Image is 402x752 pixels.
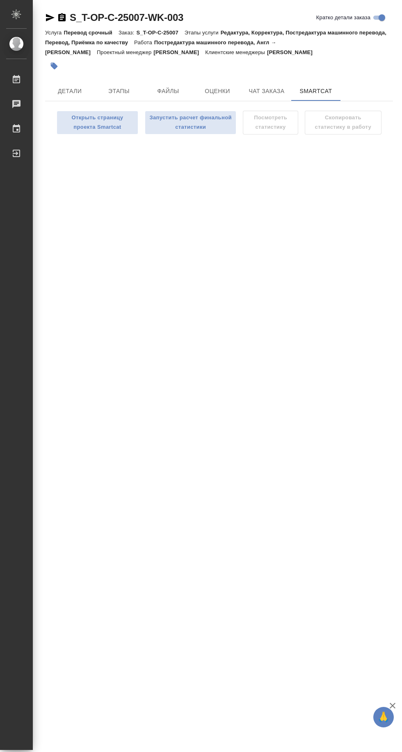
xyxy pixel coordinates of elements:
[61,113,134,132] span: Открыть страницу проекта Smartcat
[50,86,89,96] span: Детали
[70,12,183,23] a: S_T-OP-C-25007-WK-003
[149,113,232,132] span: Запустить расчет финальной статистики
[198,86,237,96] span: Оценки
[136,30,184,36] p: S_T-OP-C-25007
[119,30,136,36] p: Заказ:
[57,13,67,23] button: Скопировать ссылку
[57,111,138,134] button: Открыть страницу проекта Smartcat
[45,57,63,75] button: Добавить тэг
[185,30,221,36] p: Этапы услуги
[97,49,153,55] p: Проектный менеджер
[145,111,237,134] button: Запустить расчет финальной статистики
[305,118,381,125] span: Для получения статистики необходимо запустить расчет финальной статистики
[316,14,370,22] span: Кратко детали заказа
[267,49,319,55] p: [PERSON_NAME]
[296,86,336,96] span: SmartCat
[148,86,188,96] span: Файлы
[205,49,267,55] p: Клиентские менеджеры
[247,86,286,96] span: Чат заказа
[45,39,276,55] p: Постредактура машинного перевода, Англ → [PERSON_NAME]
[377,709,391,726] span: 🙏
[153,49,205,55] p: [PERSON_NAME]
[64,30,119,36] p: Перевод срочный
[373,707,394,727] button: 🙏
[243,118,298,125] span: Для получения статистики необходимо запустить расчет финальной статистики
[45,13,55,23] button: Скопировать ссылку для ЯМессенджера
[134,39,154,46] p: Работа
[99,86,139,96] span: Этапы
[45,30,64,36] p: Услуга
